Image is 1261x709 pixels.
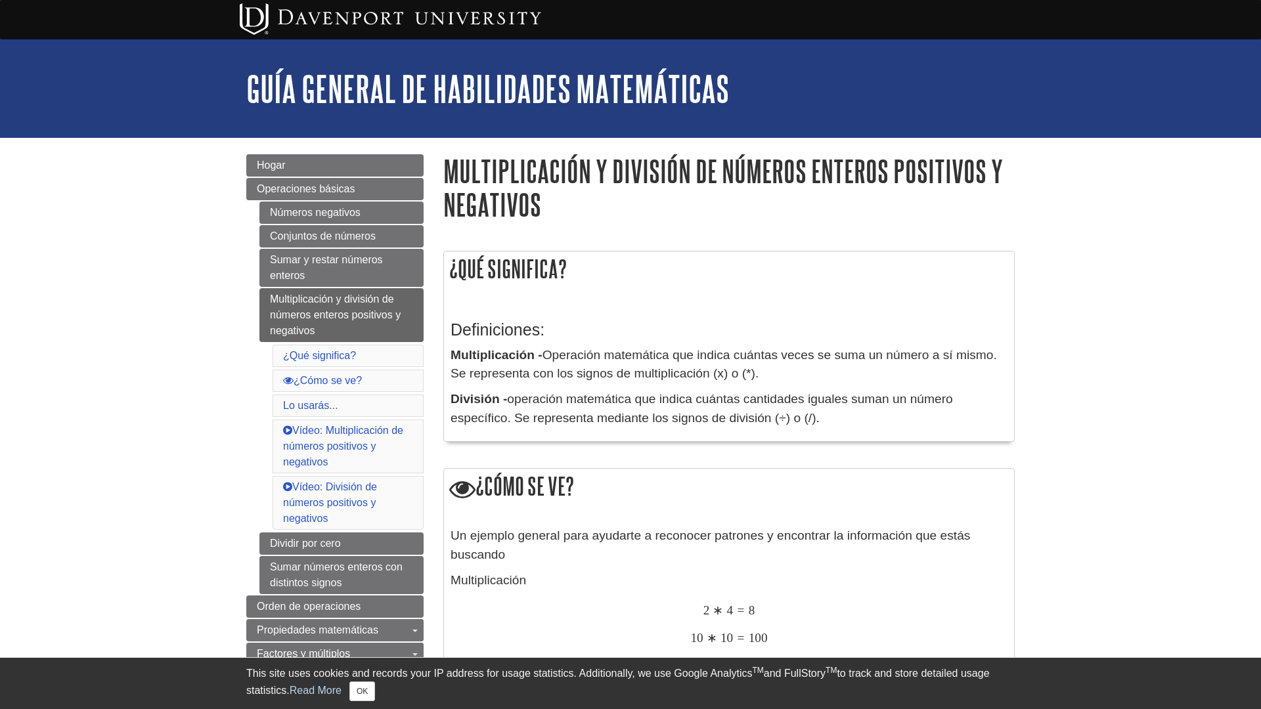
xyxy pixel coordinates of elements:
span: 10 [690,630,703,645]
a: Conjuntos de números [259,225,424,247]
span: 4 [727,603,734,618]
a: Operaciones básicas [246,178,424,200]
span: = [738,630,745,645]
a: Vídeo: Multiplicación de números positivos y negativos [283,425,403,467]
a: Sumar y restar números enteros [259,249,424,287]
button: Close [349,681,375,701]
a: Multiplicación y división de números enteros positivos y negativos [259,288,424,342]
a: Orden de operaciones [246,595,424,618]
div: This site uses cookies and records your IP address for usage statistics. Additionally, we use Goo... [246,666,1015,701]
a: Read More [290,685,342,696]
h1: Multiplicación y división de números enteros positivos y negativos [443,154,1015,221]
span: Hogar [257,160,286,171]
p: Operación matemática que indica cuántas veces se suma un número a sí mismo. Se representa con los... [451,346,1007,384]
a: ¿Qué significa? [283,350,356,361]
h2: ¿Cómo se ve? [444,469,1014,506]
p: operación matemática que indica cuántas cantidades iguales suman un número específico. Se represe... [451,390,1007,428]
a: ¿Cómo se ve? [283,375,362,386]
span: = [738,603,745,618]
a: Dividir por cero [259,532,424,555]
img: Davenport University [240,3,541,35]
a: Hogar [246,154,424,177]
span: ∗ [713,603,723,618]
span: 8 [749,603,755,618]
a: Propiedades matemáticas [246,619,424,641]
h2: ¿Qué significa? [444,251,1014,286]
sup: TM [752,666,763,675]
span: Propiedades matemáticas [257,624,378,635]
p: Un ejemplo general para ayudarte a reconocer patrones y encontrar la información que estás buscando [451,526,1007,565]
a: Vídeo: División de números positivos y negativos [283,481,377,524]
span: 2 [703,603,710,618]
span: ∗ [707,630,717,645]
strong: División - [451,392,507,406]
a: Factores y múltiplos [246,643,424,665]
strong: Multiplicación - [451,348,542,362]
h3: Definiciones: [451,320,1007,339]
span: Orden de operaciones [257,601,361,612]
span: 100 [749,630,768,645]
a: Sumar números enteros con distintos signos [259,556,424,594]
span: Operaciones básicas [257,183,355,194]
span: Factores y múltiplos [257,648,350,659]
span: 10 [720,630,733,645]
a: Guía general de habilidades matemáticas [246,68,729,109]
a: Lo usarás... [283,400,338,411]
a: Números negativos [259,202,424,224]
sup: TM [826,666,837,675]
